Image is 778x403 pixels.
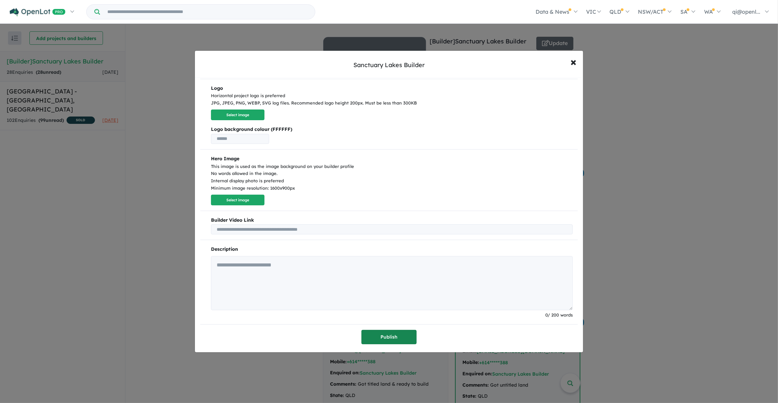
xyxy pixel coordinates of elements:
b: Hero Image [211,156,239,162]
div: This image is used as the image background on your builder profile No words allowed in the image.... [211,163,573,192]
img: Openlot PRO Logo White [10,8,66,16]
b: Builder Video Link [211,216,573,224]
b: Logo [211,85,223,91]
div: 0 / 200 words [211,312,573,319]
button: Select image [211,195,264,206]
b: Logo background colour (FFFFFF) [211,126,573,134]
button: Select image [211,110,264,121]
span: × [570,54,576,69]
div: Horizontal project logo is preferred JPG, JPEG, PNG, WEBP, SVG log files. Recommended logo height... [211,92,573,107]
input: Try estate name, suburb, builder or developer [101,5,314,19]
p: Description [211,245,573,253]
span: qi@openl... [732,8,760,15]
button: Publish [361,330,417,344]
div: Sanctuary Lakes Builder [353,61,425,69]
